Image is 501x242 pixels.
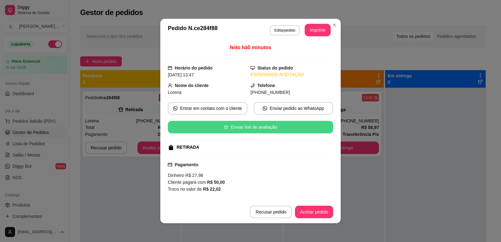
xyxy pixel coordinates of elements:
[177,144,199,151] div: RETIRADA
[250,206,292,218] button: Recusar pedido
[173,106,178,111] span: whats-app
[329,20,339,30] button: Close
[230,45,271,50] span: feito há 0 minutos
[250,71,333,78] div: ESPERANDO ACEITAÇÃO
[168,180,207,185] span: Cliente pagará com
[168,66,172,70] span: calendar
[295,206,333,218] button: Aceitar pedido
[175,162,198,167] strong: Pagamento
[168,121,333,133] button: starEnviar link de avaliação
[250,90,290,95] span: [PHONE_NUMBER]
[168,24,218,36] h3: Pedido N. ce284f88
[254,102,333,115] button: whats-appEnviar pedido ao WhatsApp
[305,24,331,36] button: Imprimir
[257,65,293,70] strong: Status do pedido
[184,173,203,178] span: R$ 27,98
[224,125,228,129] span: star
[175,83,209,88] strong: Nome do cliente
[168,187,203,192] span: Troco no valor de
[175,65,213,70] strong: Horário do pedido
[263,106,267,111] span: whats-app
[168,72,194,77] span: [DATE] 13:47
[257,83,275,88] strong: Telefone
[168,173,184,178] span: Dinheiro
[270,25,300,35] button: Editarpedido
[168,102,247,115] button: whats-appEntrar em contato com o cliente
[203,187,221,192] strong: R$ 22,02
[168,90,182,95] span: Lorena
[250,66,255,70] span: desktop
[168,83,172,88] span: user
[207,180,225,185] strong: R$ 50,00
[250,83,255,88] span: phone
[168,162,172,167] span: credit-card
